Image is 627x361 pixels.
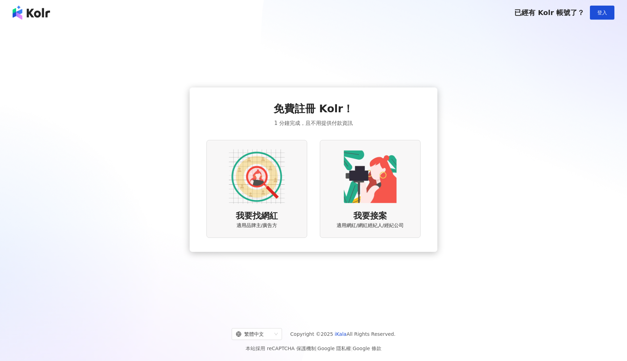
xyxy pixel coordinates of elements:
a: Google 條款 [353,346,381,351]
img: KOL identity option [342,149,398,205]
a: iKala [335,331,347,337]
span: | [351,346,353,351]
span: 我要接案 [353,210,387,222]
a: Google 隱私權 [317,346,351,351]
span: 登入 [597,10,607,15]
img: logo [13,6,50,20]
span: 我要找網紅 [236,210,278,222]
span: 本站採用 reCAPTCHA 保護機制 [246,344,381,353]
span: 適用品牌主/廣告方 [237,222,277,229]
img: AD identity option [229,149,285,205]
span: Copyright © 2025 All Rights Reserved. [290,330,396,338]
span: 適用網紅/網紅經紀人/經紀公司 [337,222,403,229]
div: 繁體中文 [236,328,272,340]
span: 1 分鐘完成，且不用提供付款資訊 [274,119,353,127]
button: 登入 [590,6,614,20]
span: 已經有 Kolr 帳號了？ [514,8,584,17]
span: | [316,346,318,351]
span: 免費註冊 Kolr！ [274,101,354,116]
